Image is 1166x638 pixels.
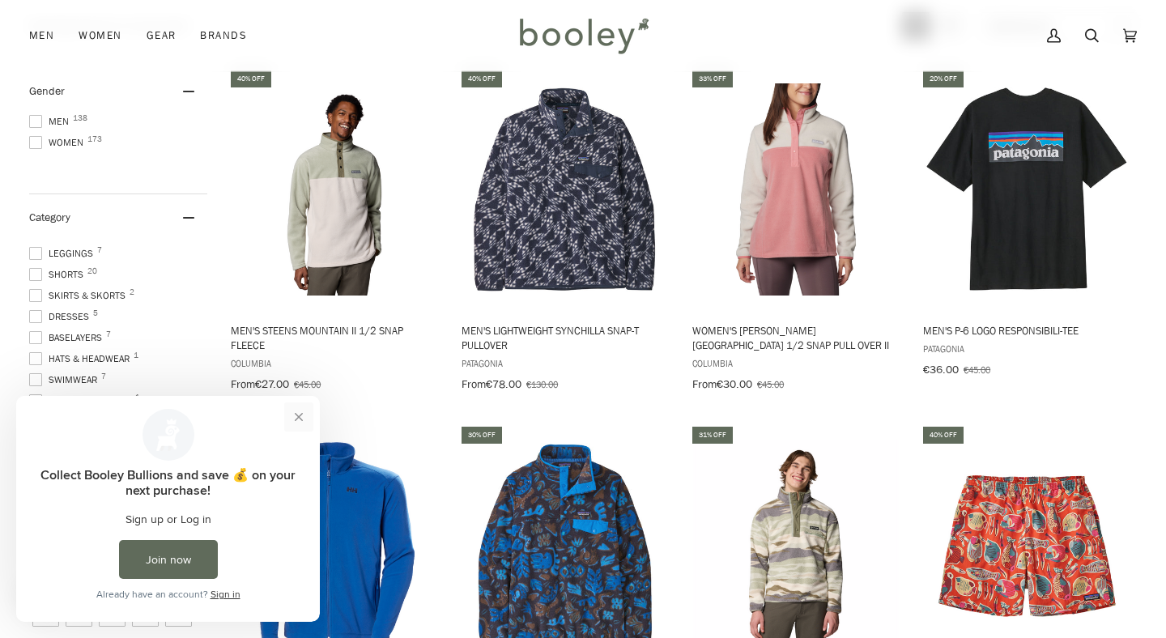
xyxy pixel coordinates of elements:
[690,83,902,296] img: Columbia Women's Benton Springs 1/2 Snap Pull Over II Dark Stone/Pink - Booley Galway
[255,376,289,392] span: €27.00
[231,376,255,392] span: From
[106,330,111,338] span: 7
[134,393,139,402] span: 4
[231,70,271,87] div: 40% off
[923,323,1130,338] span: Men's P-6 Logo Responsibili-Tee
[462,323,669,352] span: Men's Lightweight Synchilla Snap-T Pullover
[29,210,70,225] span: Category
[87,267,97,275] span: 20
[29,135,88,150] span: Women
[93,309,98,317] span: 5
[923,342,1130,355] span: Patagonia
[130,288,134,296] span: 2
[29,330,107,345] span: Baselayers
[294,377,321,391] span: €45.00
[231,356,438,370] span: Columbia
[921,83,1133,296] img: Patagonia Men's P-6 Logo Responsibili-Tee Black - Booley Galway
[16,396,320,622] iframe: Loyalty program pop-up with offers and actions
[73,114,87,122] span: 138
[692,376,717,392] span: From
[79,28,121,44] span: Women
[97,246,102,254] span: 7
[231,323,438,352] span: Men's Steens Mountain II 1/2 Snap Fleece
[921,68,1133,382] a: Men's P-6 Logo Responsibili-Tee
[29,372,102,387] span: Swimwear
[692,356,900,370] span: Columbia
[29,351,134,366] span: Hats & Headwear
[526,377,558,391] span: €130.00
[29,309,94,324] span: Dresses
[462,376,486,392] span: From
[29,267,88,282] span: Shorts
[923,70,964,87] div: 20% off
[692,70,733,87] div: 33% off
[692,323,900,352] span: Women's [PERSON_NAME][GEOGRAPHIC_DATA] 1/2 Snap Pull Over II
[134,351,138,359] span: 1
[29,114,74,129] span: Men
[29,288,130,303] span: Skirts & Skorts
[717,376,752,392] span: €30.00
[690,68,902,397] a: Women's Benton Springs 1/2 Snap Pull Over II
[513,12,654,59] img: Booley
[200,28,247,44] span: Brands
[462,356,669,370] span: Patagonia
[459,83,671,296] img: Patagonia Men's Lightweight Synchilla Snap-T Pullover Synched Flight / New Navy - Booley Galway
[462,70,502,87] div: 40% off
[29,83,65,99] span: Gender
[29,28,54,44] span: Men
[692,427,733,444] div: 31% off
[29,393,135,408] span: Bottles & Flasks
[462,427,502,444] div: 30% off
[964,363,990,376] span: €45.00
[923,362,959,377] span: €36.00
[101,372,106,381] span: 7
[757,377,784,391] span: €45.00
[87,135,102,143] span: 173
[29,246,98,261] span: Leggings
[147,28,177,44] span: Gear
[228,68,440,397] a: Men's Steens Mountain II 1/2 Snap Fleece
[923,427,964,444] div: 40% off
[486,376,521,392] span: €78.00
[459,68,671,397] a: Men's Lightweight Synchilla Snap-T Pullover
